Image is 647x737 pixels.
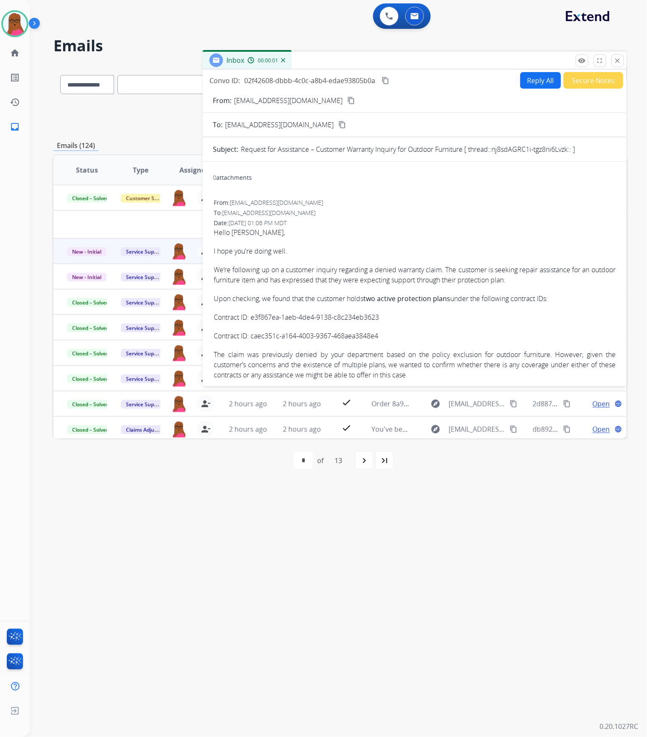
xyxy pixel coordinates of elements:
strong: two active protection plans [363,294,450,303]
span: [EMAIL_ADDRESS][DOMAIN_NAME] [222,209,315,217]
mat-icon: close [614,57,622,64]
span: 2 hours ago [283,399,321,408]
span: Order 8a953a2e-4554-43f8-8f62-c3bd765c0160 [371,399,519,408]
span: Service Support [121,400,169,409]
span: New - Initial [67,247,106,256]
p: The claim was previously denied by your department based on the policy exclusion for outdoor furn... [214,349,616,380]
div: of [317,455,323,466]
span: Inbox [226,56,244,65]
span: 2 hours ago [229,424,267,434]
mat-icon: person_remove [201,424,211,434]
span: Service Support [121,349,169,358]
button: Secure Notes [563,72,623,89]
img: agent-avatar [171,189,187,206]
span: Service Support [121,324,169,332]
img: agent-avatar [171,319,187,336]
mat-icon: content_copy [347,97,355,104]
mat-icon: history [10,97,20,107]
mat-icon: person_remove [201,399,211,409]
span: Service Support [121,298,169,307]
mat-icon: explore [430,399,441,409]
span: Closed – Solved [67,194,114,203]
mat-icon: content_copy [563,425,571,433]
span: Customer Support [121,194,176,203]
span: 2 hours ago [283,424,321,434]
img: agent-avatar [171,293,187,310]
img: agent-avatar [171,421,187,438]
span: Service Support [121,247,169,256]
span: 00:00:01 [258,57,278,64]
button: Reply All [520,72,561,89]
img: agent-avatar [171,243,187,260]
div: To: [214,209,616,217]
div: 13 [328,452,349,469]
img: agent-avatar [171,268,187,285]
mat-icon: person_remove [201,297,211,307]
p: Subject: [213,144,238,154]
mat-icon: content_copy [510,400,517,408]
mat-icon: language [615,425,622,433]
span: Closed – Solved [67,400,114,409]
mat-icon: list_alt [10,73,20,83]
span: Claims Adjudication [121,425,179,434]
span: Closed – Solved [67,374,114,383]
span: Assignee [179,165,209,175]
span: New - Initial [67,273,106,282]
p: To: [213,120,223,130]
div: attachments [213,173,252,182]
span: [EMAIL_ADDRESS][DOMAIN_NAME] [449,399,505,409]
div: From: [214,198,616,207]
mat-icon: person_remove [201,193,211,203]
span: [EMAIL_ADDRESS][DOMAIN_NAME] [225,120,334,130]
span: Open [593,399,610,409]
p: Convo ID: [209,75,240,86]
p: From: [213,95,231,106]
img: avatar [3,12,27,36]
p: [EMAIL_ADDRESS][DOMAIN_NAME] [234,95,343,106]
span: [DATE] 01:06 PM MDT [229,219,287,227]
mat-icon: language [615,400,622,408]
img: agent-avatar [171,370,187,387]
span: Service Support [121,273,169,282]
div: Date: [214,219,616,227]
mat-icon: content_copy [510,425,517,433]
mat-icon: last_page [379,455,390,466]
img: agent-avatar [171,344,187,361]
span: Closed – Solved [67,298,114,307]
p: Hello [PERSON_NAME], [214,227,616,237]
mat-icon: person_remove [201,373,211,383]
mat-icon: remove_red_eye [578,57,586,64]
mat-icon: inbox [10,122,20,132]
p: Emails (124) [53,140,98,151]
mat-icon: check [341,423,351,433]
mat-icon: person_remove [201,348,211,358]
mat-icon: content_copy [563,400,571,408]
span: [EMAIL_ADDRESS][DOMAIN_NAME] [230,198,323,207]
mat-icon: person_remove [201,246,211,256]
p: Upon checking, we found that the customer holds under the following contract IDs: [214,293,616,304]
span: Closed – Solved [67,425,114,434]
mat-icon: content_copy [382,77,389,84]
span: 2 hours ago [229,399,267,408]
mat-icon: fullscreen [596,57,604,64]
mat-icon: check [341,397,351,408]
p: Request for Assistance – Customer Warranty Inquiry for Outdoor Furniture [ thread::nj8sdAGRC1i-tg... [241,144,575,154]
span: Service Support [121,374,169,383]
span: thread::nj8sdAGRC1i-tgz8ni6Lvzk:: [214,227,616,585]
span: Closed – Solved [67,324,114,332]
span: [EMAIL_ADDRESS][DOMAIN_NAME] [449,424,505,434]
p: 0.20.1027RC [600,722,639,732]
span: 0 [213,173,216,181]
h2: Emails [53,37,627,54]
span: Open [593,424,610,434]
span: Closed – Solved [67,349,114,358]
mat-icon: person_remove [201,322,211,332]
p: I hope you're doing well. [214,246,616,256]
p: Contract ID: e3f867ea-1aeb-4de4-9138-c8c234eb3623 [214,312,616,322]
span: 02f42608-dbbb-4c0c-a8b4-edae93805b0a [244,76,375,85]
span: You've been assigned a new service order: 4f78d1b4-b75a-4769-8281-f6a15a590aea [371,424,637,434]
mat-icon: navigate_next [359,455,369,466]
mat-icon: person_remove [201,271,211,282]
span: Type [133,165,148,175]
mat-icon: content_copy [338,121,346,128]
